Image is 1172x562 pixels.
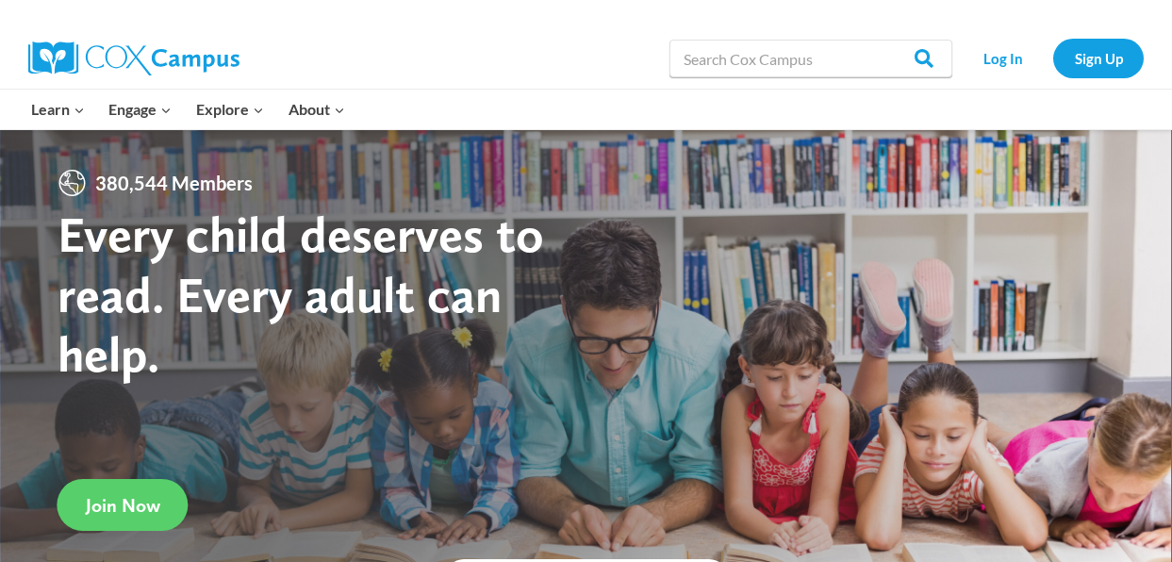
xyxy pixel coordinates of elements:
[58,204,544,384] strong: Every child deserves to read. Every adult can help.
[289,97,345,122] span: About
[962,39,1144,77] nav: Secondary Navigation
[669,40,952,77] input: Search Cox Campus
[88,168,260,198] span: 380,544 Members
[86,494,160,517] span: Join Now
[196,97,264,122] span: Explore
[28,41,239,75] img: Cox Campus
[58,479,189,531] a: Join Now
[1053,39,1144,77] a: Sign Up
[962,39,1044,77] a: Log In
[19,90,356,129] nav: Primary Navigation
[31,97,85,122] span: Learn
[108,97,172,122] span: Engage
